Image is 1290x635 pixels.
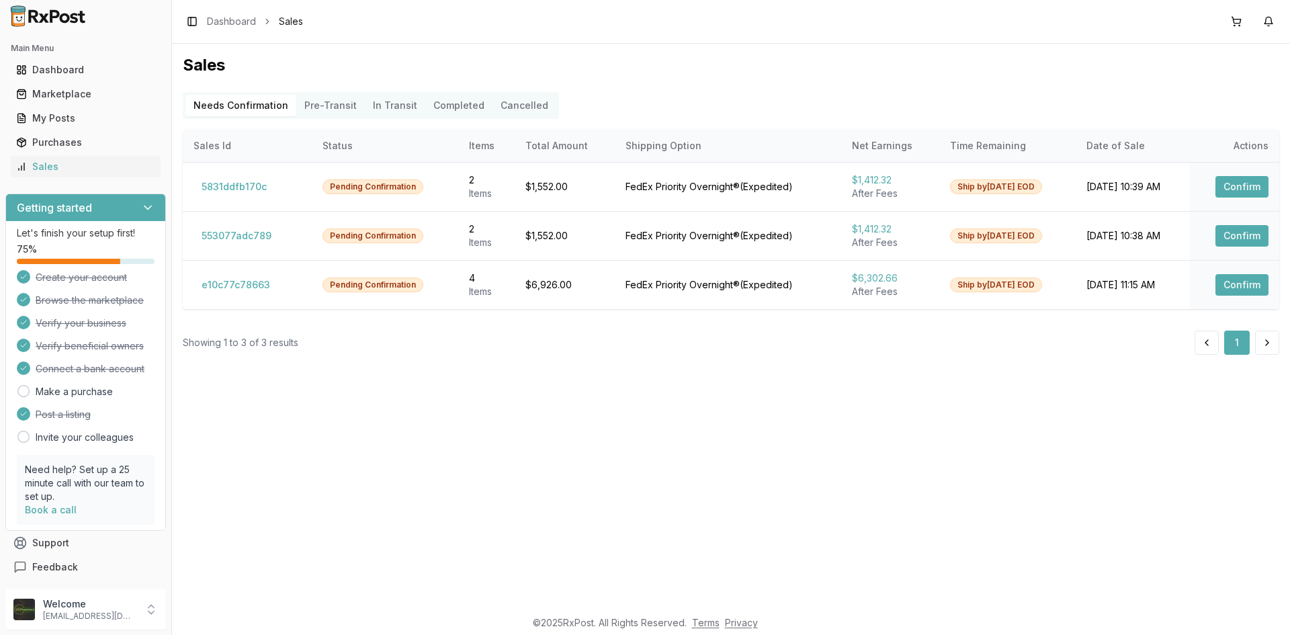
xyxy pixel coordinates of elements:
[1224,331,1250,355] button: 1
[193,225,279,247] button: 553077adc789
[17,226,155,240] p: Let's finish your setup first!
[5,5,91,27] img: RxPost Logo
[25,504,77,515] a: Book a call
[1086,278,1179,292] div: [DATE] 11:15 AM
[11,43,161,54] h2: Main Menu
[1215,225,1268,247] button: Confirm
[43,597,136,611] p: Welcome
[950,179,1042,194] div: Ship by [DATE] EOD
[207,15,256,28] a: Dashboard
[11,106,161,130] a: My Posts
[5,59,166,81] button: Dashboard
[626,278,830,292] div: FedEx Priority Overnight® ( Expedited )
[469,173,504,187] div: 2
[5,83,166,105] button: Marketplace
[43,611,136,622] p: [EMAIL_ADDRESS][DOMAIN_NAME]
[322,228,423,243] div: Pending Confirmation
[939,130,1076,162] th: Time Remaining
[183,54,1279,76] h1: Sales
[17,200,92,216] h3: Getting started
[11,82,161,106] a: Marketplace
[852,271,929,285] div: $6,302.66
[852,285,929,298] div: After Fees
[5,108,166,129] button: My Posts
[322,278,423,292] div: Pending Confirmation
[1076,130,1190,162] th: Date of Sale
[1190,130,1279,162] th: Actions
[1215,274,1268,296] button: Confirm
[5,555,166,579] button: Feedback
[5,531,166,555] button: Support
[36,339,144,353] span: Verify beneficial owners
[1086,180,1179,194] div: [DATE] 10:39 AM
[626,180,830,194] div: FedEx Priority Overnight® ( Expedited )
[322,179,423,194] div: Pending Confirmation
[11,155,161,179] a: Sales
[950,228,1042,243] div: Ship by [DATE] EOD
[193,274,278,296] button: e10c77c78663
[185,95,296,116] button: Needs Confirmation
[16,136,155,149] div: Purchases
[615,130,841,162] th: Shipping Option
[312,130,458,162] th: Status
[296,95,365,116] button: Pre-Transit
[11,130,161,155] a: Purchases
[525,278,605,292] div: $6,926.00
[525,229,605,243] div: $1,552.00
[852,222,929,236] div: $1,412.32
[515,130,615,162] th: Total Amount
[193,176,275,198] button: 5831ddfb170c
[425,95,492,116] button: Completed
[16,112,155,125] div: My Posts
[36,294,144,307] span: Browse the marketplace
[692,617,720,628] a: Terms
[25,463,146,503] p: Need help? Set up a 25 minute call with our team to set up.
[36,316,126,330] span: Verify your business
[950,278,1042,292] div: Ship by [DATE] EOD
[11,58,161,82] a: Dashboard
[852,236,929,249] div: After Fees
[841,130,939,162] th: Net Earnings
[725,617,758,628] a: Privacy
[32,560,78,574] span: Feedback
[525,180,605,194] div: $1,552.00
[469,285,504,298] div: Item s
[626,229,830,243] div: FedEx Priority Overnight® ( Expedited )
[469,187,504,200] div: Item s
[36,385,113,398] a: Make a purchase
[183,130,312,162] th: Sales Id
[1215,176,1268,198] button: Confirm
[13,599,35,620] img: User avatar
[16,63,155,77] div: Dashboard
[492,95,556,116] button: Cancelled
[36,362,144,376] span: Connect a bank account
[852,173,929,187] div: $1,412.32
[365,95,425,116] button: In Transit
[36,271,127,284] span: Create your account
[207,15,303,28] nav: breadcrumb
[458,130,515,162] th: Items
[469,271,504,285] div: 4
[36,431,134,444] a: Invite your colleagues
[469,236,504,249] div: Item s
[5,132,166,153] button: Purchases
[16,160,155,173] div: Sales
[16,87,155,101] div: Marketplace
[852,187,929,200] div: After Fees
[17,243,37,256] span: 75 %
[5,156,166,177] button: Sales
[279,15,303,28] span: Sales
[36,408,91,421] span: Post a listing
[469,222,504,236] div: 2
[183,336,298,349] div: Showing 1 to 3 of 3 results
[1086,229,1179,243] div: [DATE] 10:38 AM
